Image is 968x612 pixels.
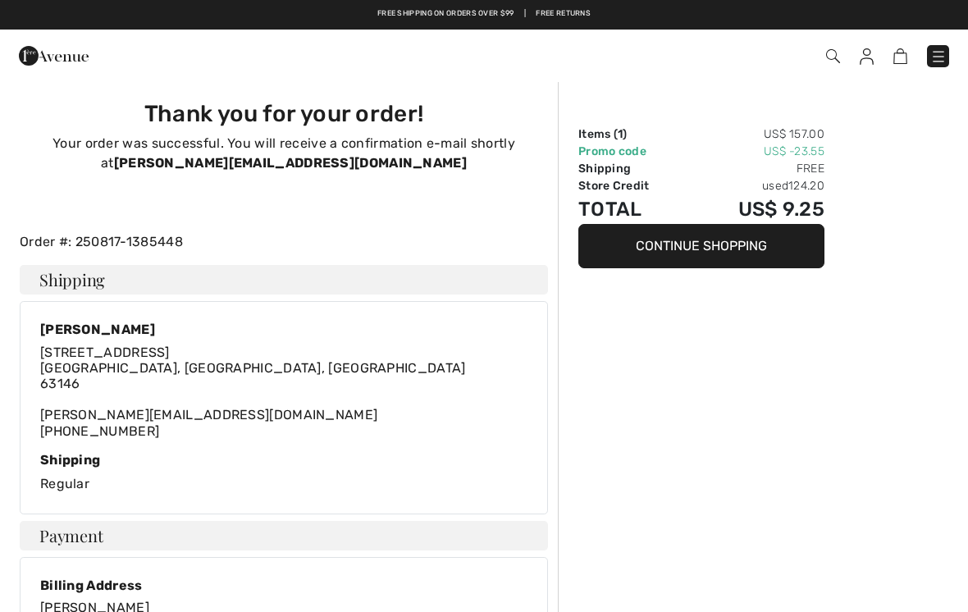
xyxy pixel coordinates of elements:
div: [PERSON_NAME] [40,322,466,337]
a: Free Returns [536,8,591,20]
p: Your order was successful. You will receive a confirmation e-mail shortly at [30,134,538,173]
img: Shopping Bag [893,48,907,64]
span: | [524,8,526,20]
img: Menu [930,48,947,65]
td: US$ -23.55 [689,143,824,160]
strong: [PERSON_NAME][EMAIL_ADDRESS][DOMAIN_NAME] [114,155,467,171]
span: 124.20 [788,179,824,193]
a: [PHONE_NUMBER] [40,423,159,439]
td: US$ 157.00 [689,126,824,143]
img: 1ère Avenue [19,39,89,72]
span: 1 [618,127,623,141]
td: Promo code [578,143,689,160]
td: Shipping [578,160,689,177]
div: Billing Address [40,578,466,593]
td: Store Credit [578,177,689,194]
td: US$ 9.25 [689,194,824,224]
span: [STREET_ADDRESS] [GEOGRAPHIC_DATA], [GEOGRAPHIC_DATA], [GEOGRAPHIC_DATA] 63146 [40,345,466,391]
a: 1ère Avenue [19,47,89,62]
h4: Payment [20,521,548,550]
div: Regular [40,452,527,494]
td: Free [689,160,824,177]
h4: Shipping [20,265,548,295]
div: Order #: 250817-1385448 [10,232,558,252]
h3: Thank you for your order! [30,100,538,127]
td: Items ( ) [578,126,689,143]
img: Search [826,49,840,63]
td: used [689,177,824,194]
img: My Info [860,48,874,65]
a: Free shipping on orders over $99 [377,8,514,20]
div: Shipping [40,452,527,468]
div: [PERSON_NAME][EMAIL_ADDRESS][DOMAIN_NAME] [40,345,466,439]
td: Total [578,194,689,224]
button: Continue Shopping [578,224,824,268]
